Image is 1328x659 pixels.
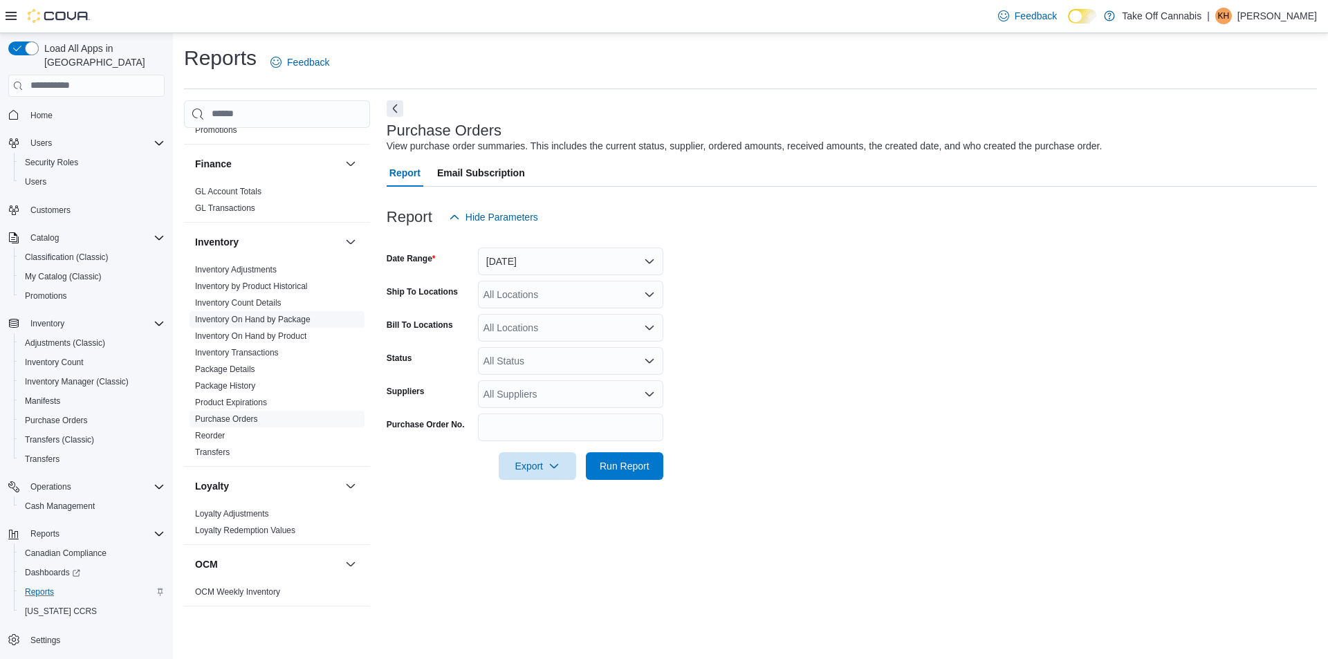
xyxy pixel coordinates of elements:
span: Product Expirations [195,397,267,408]
a: Inventory Count [19,354,89,371]
div: OCM [184,584,370,606]
button: Catalog [3,228,170,248]
span: Inventory [25,315,165,332]
span: Transfers [25,454,59,465]
img: Cova [28,9,90,23]
a: Cash Management [19,498,100,514]
h3: OCM [195,557,218,571]
span: Cash Management [19,498,165,514]
span: Transfers [19,451,165,467]
button: Canadian Compliance [14,544,170,563]
a: Classification (Classic) [19,249,114,266]
button: Reports [3,524,170,544]
span: Cash Management [25,501,95,512]
span: Reports [30,528,59,539]
span: Home [25,106,165,124]
p: [PERSON_NAME] [1237,8,1317,24]
span: Loyalty Adjustments [195,508,269,519]
label: Suppliers [387,386,425,397]
span: Home [30,110,53,121]
button: Adjustments (Classic) [14,333,170,353]
button: My Catalog (Classic) [14,267,170,286]
span: Adjustments (Classic) [19,335,165,351]
a: Feedback [265,48,335,76]
span: Transfers [195,447,230,458]
span: Customers [30,205,71,216]
button: Next [387,100,403,117]
span: KH [1218,8,1230,24]
span: Inventory Count Details [195,297,282,308]
button: Inventory [3,314,170,333]
button: Catalog [25,230,64,246]
span: Export [507,452,568,480]
span: Canadian Compliance [19,545,165,561]
a: Loyalty Redemption Values [195,526,295,535]
button: Hide Parameters [443,203,544,231]
button: Manifests [14,391,170,411]
button: Loyalty [195,479,340,493]
span: Reports [19,584,165,600]
button: Finance [342,156,359,172]
span: My Catalog (Classic) [25,271,102,282]
button: Home [3,105,170,125]
span: Inventory On Hand by Product [195,331,306,342]
span: Inventory Adjustments [195,264,277,275]
span: Inventory Manager (Classic) [19,373,165,390]
label: Purchase Order No. [387,419,465,430]
span: Users [25,135,165,151]
span: Hide Parameters [465,210,538,224]
button: Operations [3,477,170,496]
a: Manifests [19,393,66,409]
h3: Pricing [195,619,228,633]
a: Purchase Orders [195,414,258,424]
span: Loyalty Redemption Values [195,525,295,536]
div: Karen H [1215,8,1232,24]
span: Classification (Classic) [25,252,109,263]
span: Inventory [30,318,64,329]
h3: Purchase Orders [387,122,501,139]
span: Users [19,174,165,190]
div: Inventory [184,261,370,466]
span: Inventory Manager (Classic) [25,376,129,387]
label: Status [387,353,412,364]
p: Take Off Cannabis [1122,8,1201,24]
button: Open list of options [644,389,655,400]
a: GL Transactions [195,203,255,213]
a: Transfers [195,447,230,457]
h3: Loyalty [195,479,229,493]
button: Inventory Count [14,353,170,372]
a: Security Roles [19,154,84,171]
span: Report [389,159,421,187]
span: Washington CCRS [19,603,165,620]
span: Security Roles [25,157,78,168]
a: Loyalty Adjustments [195,509,269,519]
span: Package History [195,380,255,391]
a: Package History [195,381,255,391]
span: Reports [25,526,165,542]
button: Inventory [25,315,70,332]
span: Feedback [1015,9,1057,23]
button: Reports [14,582,170,602]
button: Export [499,452,576,480]
button: Inventory Manager (Classic) [14,372,170,391]
a: Transfers [19,451,65,467]
span: Email Subscription [437,159,525,187]
span: Operations [25,479,165,495]
input: Dark Mode [1068,9,1097,24]
button: Users [14,172,170,192]
a: Users [19,174,52,190]
h1: Reports [184,44,257,72]
a: OCM Weekly Inventory [195,587,280,597]
span: Transfers (Classic) [25,434,94,445]
span: Users [30,138,52,149]
span: Load All Apps in [GEOGRAPHIC_DATA] [39,41,165,69]
span: Promotions [19,288,165,304]
button: Users [25,135,57,151]
div: View purchase order summaries. This includes the current status, supplier, ordered amounts, recei... [387,139,1103,154]
button: Reports [25,526,65,542]
h3: Finance [195,157,232,171]
span: Adjustments (Classic) [25,337,105,349]
a: Reports [19,584,59,600]
a: Promotions [19,288,73,304]
span: Dashboards [25,567,80,578]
